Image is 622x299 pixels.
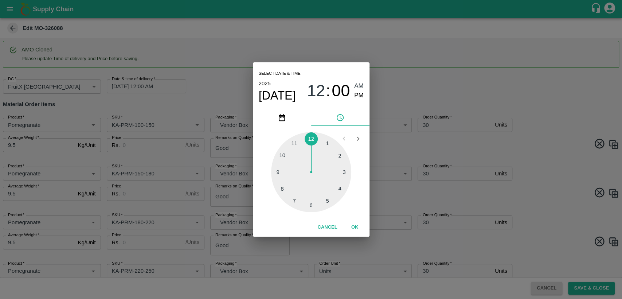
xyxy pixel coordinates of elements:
[332,81,350,101] button: 00
[351,132,365,145] button: Open next view
[259,68,301,79] span: Select date & time
[307,81,325,101] button: 12
[326,81,330,101] span: :
[259,88,296,103] button: [DATE]
[314,221,340,234] button: Cancel
[354,81,364,91] button: AM
[311,109,369,126] button: pick time
[253,109,311,126] button: pick date
[259,79,271,88] button: 2025
[332,81,350,100] span: 00
[354,91,364,101] button: PM
[343,221,367,234] button: OK
[307,81,325,100] span: 12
